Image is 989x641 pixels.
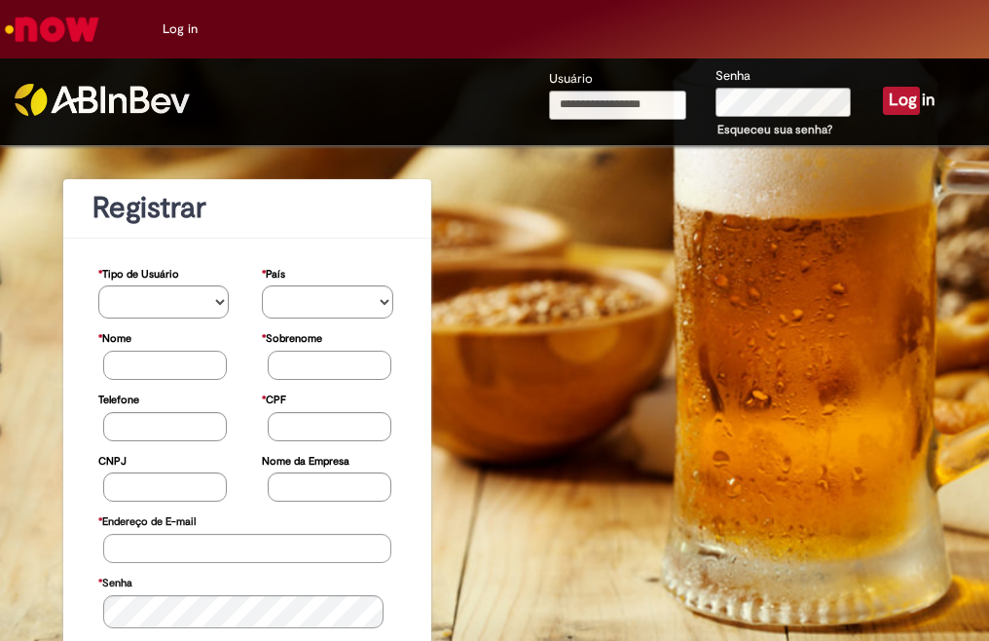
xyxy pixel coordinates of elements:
[2,10,102,49] img: ServiceNow
[262,322,322,351] label: Sobrenome
[715,67,751,86] label: Senha
[262,445,349,473] label: Nome da Empresa
[549,70,593,89] label: Usuário
[92,192,402,224] h1: Registrar
[15,84,190,116] img: ABInbev-white.png
[262,258,285,286] label: País
[883,87,920,114] button: Log in
[98,567,132,595] label: Senha
[98,506,196,534] label: Endereço de E-mail
[717,122,832,137] a: Esqueceu sua senha?
[262,384,286,412] label: CPF
[98,445,127,473] label: CNPJ
[98,258,179,286] label: Tipo de Usuário
[98,384,139,412] label: Telefone
[98,322,131,351] label: Nome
